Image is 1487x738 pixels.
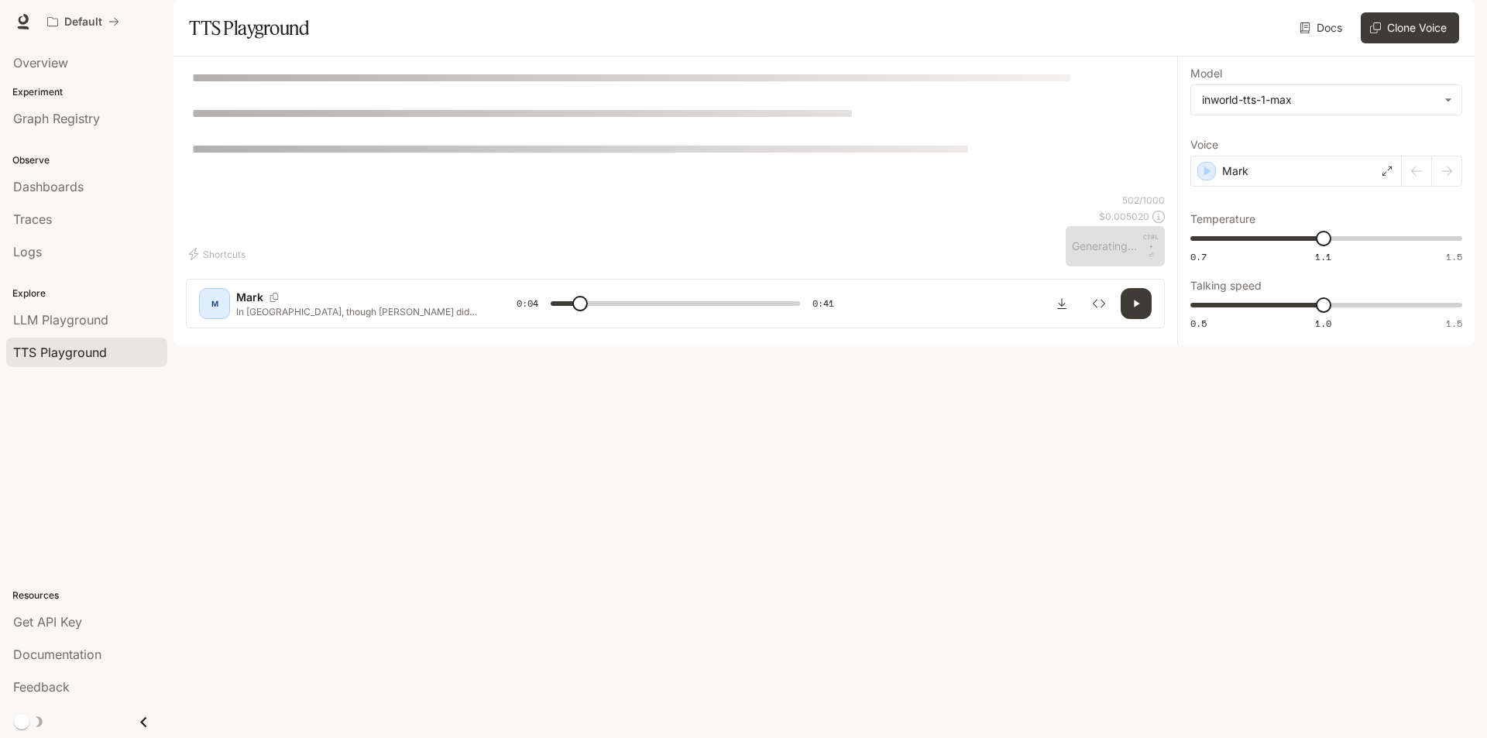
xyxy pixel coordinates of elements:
[1122,194,1165,207] p: 502 / 1000
[64,15,102,29] p: Default
[1190,139,1218,150] p: Voice
[1315,317,1331,330] span: 1.0
[1296,12,1348,43] a: Docs
[202,291,227,316] div: M
[1202,92,1437,108] div: inworld-tts-1-max
[40,6,126,37] button: All workspaces
[1190,317,1207,330] span: 0.5
[1446,317,1462,330] span: 1.5
[1191,85,1461,115] div: inworld-tts-1-max
[236,305,479,318] p: In [GEOGRAPHIC_DATA], though [PERSON_NAME] did not make landfall, powerful winds and heavy rains ...
[236,290,263,305] p: Mark
[186,242,252,266] button: Shortcuts
[1190,280,1262,291] p: Talking speed
[1361,12,1459,43] button: Clone Voice
[517,296,538,311] span: 0:04
[263,293,285,302] button: Copy Voice ID
[1046,288,1077,319] button: Download audio
[1446,250,1462,263] span: 1.5
[1315,250,1331,263] span: 1.1
[1083,288,1114,319] button: Inspect
[1190,68,1222,79] p: Model
[189,12,309,43] h1: TTS Playground
[1222,163,1248,179] p: Mark
[1190,250,1207,263] span: 0.7
[812,296,834,311] span: 0:41
[1190,214,1255,225] p: Temperature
